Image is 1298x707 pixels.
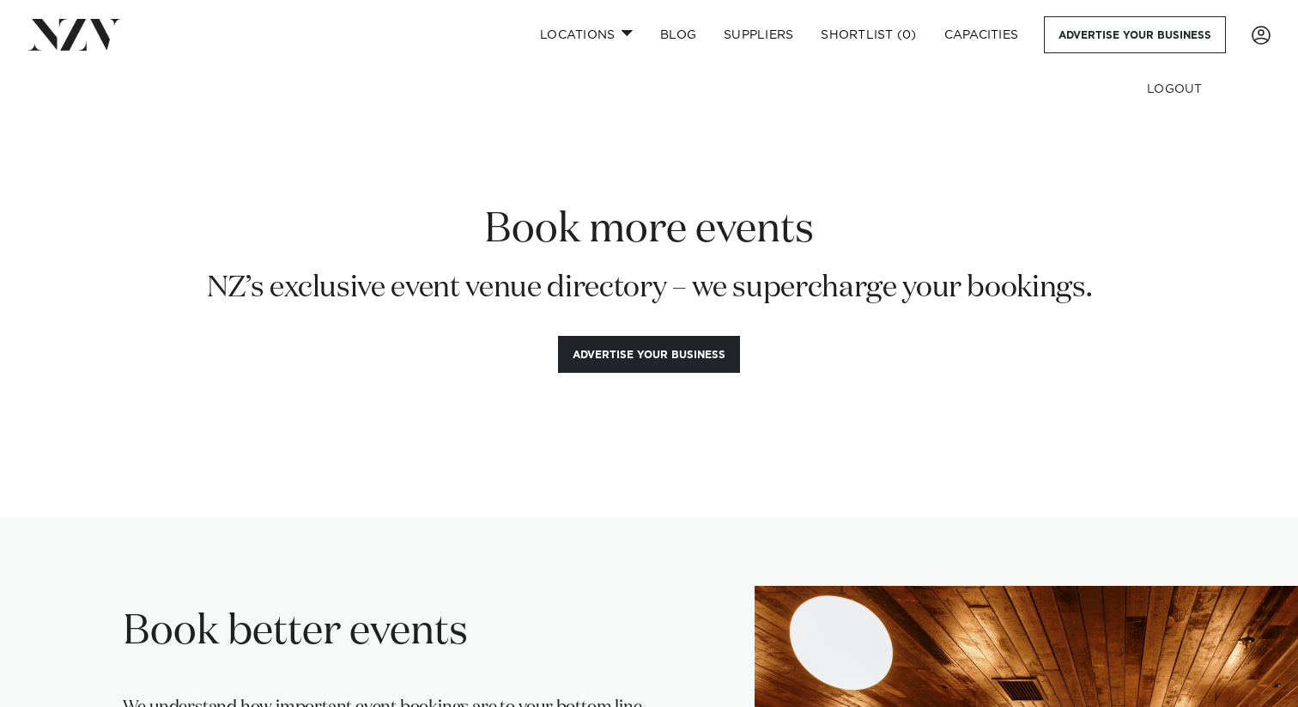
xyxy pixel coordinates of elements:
[1044,16,1226,53] a: Advertise your business
[526,16,646,53] a: Locations
[807,16,930,53] a: Shortlist (0)
[931,16,1033,53] a: Capacities
[1133,76,1271,102] a: LOGOUT
[710,16,807,53] a: SUPPLIERS
[646,16,710,53] a: BLOG
[31,204,1267,257] h1: Book more events
[27,19,121,50] img: nzv-logo.png
[558,336,740,373] button: Advertise your business
[31,271,1267,306] p: NZ’s exclusive event venue directory – we supercharge your bookings.
[123,606,649,659] h2: Book better events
